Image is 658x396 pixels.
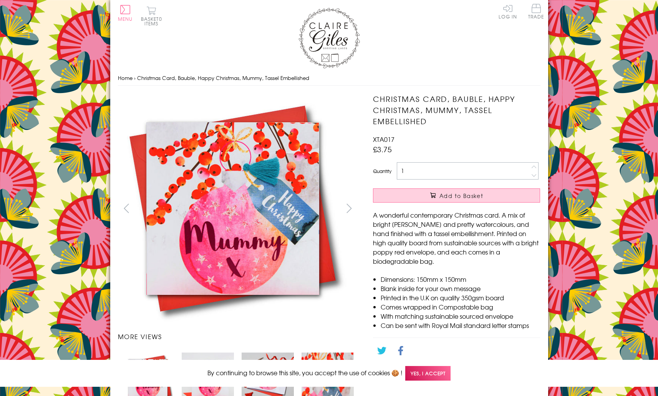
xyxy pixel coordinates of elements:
[528,4,544,19] span: Trade
[381,321,540,330] li: Can be sent with Royal Mail standard letter stamps
[118,93,348,324] img: Christmas Card, Bauble, Happy Christmas, Mummy, Tassel Embellished
[381,302,540,311] li: Comes wrapped in Compostable bag
[118,332,358,341] h3: More views
[499,4,517,19] a: Log In
[381,311,540,321] li: With matching sustainable sourced envelope
[298,8,360,68] img: Claire Giles Greetings Cards
[141,6,162,26] button: Basket0 items
[118,74,133,82] a: Home
[144,15,162,27] span: 0 items
[381,293,540,302] li: Printed in the U.K on quality 350gsm board
[373,210,540,266] p: A wonderful contemporary Christmas card. A mix of bright [PERSON_NAME] and pretty watercolours, a...
[373,93,540,126] h1: Christmas Card, Bauble, Happy Christmas, Mummy, Tassel Embellished
[528,4,544,20] a: Trade
[118,5,133,21] button: Menu
[439,192,483,200] span: Add to Basket
[381,284,540,293] li: Blank inside for your own message
[373,168,391,175] label: Quantity
[405,366,451,381] span: Yes, I accept
[381,275,540,284] li: Dimensions: 150mm x 150mm
[373,144,392,155] span: £3.75
[373,135,394,144] span: XTA017
[358,93,588,324] img: Christmas Card, Bauble, Happy Christmas, Mummy, Tassel Embellished
[118,200,135,217] button: prev
[373,188,540,203] button: Add to Basket
[134,74,136,82] span: ›
[118,15,133,22] span: Menu
[137,74,309,82] span: Christmas Card, Bauble, Happy Christmas, Mummy, Tassel Embellished
[118,70,540,86] nav: breadcrumbs
[340,200,358,217] button: next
